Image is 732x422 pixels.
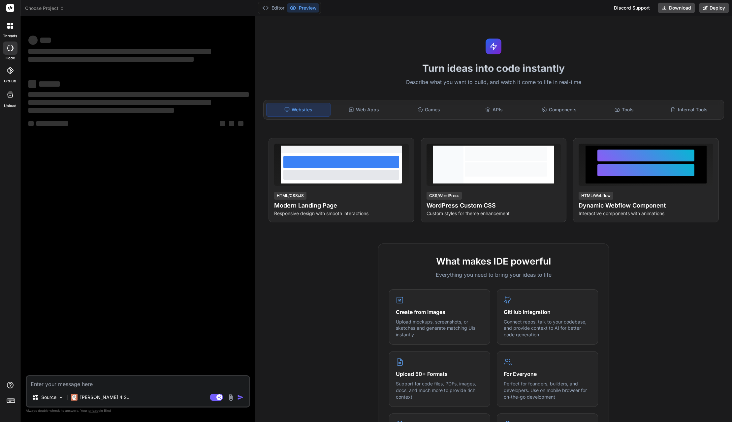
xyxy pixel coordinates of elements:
[28,49,211,54] span: ‌
[220,121,225,126] span: ‌
[71,394,78,401] img: Claude 4 Sonnet
[699,3,729,13] button: Deploy
[26,408,250,414] p: Always double-check its answers. Your in Bind
[88,408,100,412] span: privacy
[238,121,243,126] span: ‌
[396,370,483,378] h4: Upload 50+ Formats
[36,121,68,126] span: ‌
[227,394,235,401] img: attachment
[397,103,461,117] div: Games
[332,103,396,117] div: Web Apps
[610,3,654,13] div: Discord Support
[579,192,613,200] div: HTML/Webflow
[427,210,561,217] p: Custom styles for theme enhancement
[527,103,591,117] div: Components
[657,103,721,117] div: Internal Tools
[4,103,16,109] label: Upload
[6,55,15,61] label: code
[658,3,695,13] button: Download
[427,192,462,200] div: CSS/WordPress
[274,192,306,200] div: HTML/CSS/JS
[28,57,194,62] span: ‌
[579,210,713,217] p: Interactive components with animations
[259,78,728,87] p: Describe what you want to build, and watch it come to life in real-time
[504,380,591,400] p: Perfect for founders, builders, and developers. Use on mobile browser for on-the-go development
[80,394,129,401] p: [PERSON_NAME] 4 S..
[274,201,409,210] h4: Modern Landing Page
[504,370,591,378] h4: For Everyone
[25,5,64,12] span: Choose Project
[259,62,728,74] h1: Turn ideas into code instantly
[462,103,526,117] div: APIs
[41,394,56,401] p: Source
[40,38,51,43] span: ‌
[274,210,409,217] p: Responsive design with smooth interactions
[229,121,234,126] span: ‌
[287,3,319,13] button: Preview
[396,319,483,338] p: Upload mockups, screenshots, or sketches and generate matching UIs instantly
[4,78,16,84] label: GitHub
[28,100,211,105] span: ‌
[39,81,60,87] span: ‌
[3,33,17,39] label: threads
[237,394,244,401] img: icon
[504,319,591,338] p: Connect repos, talk to your codebase, and provide context to AI for better code generation
[579,201,713,210] h4: Dynamic Webflow Component
[504,308,591,316] h4: GitHub Integration
[427,201,561,210] h4: WordPress Custom CSS
[389,254,598,268] h2: What makes IDE powerful
[28,36,38,45] span: ‌
[266,103,331,117] div: Websites
[28,108,174,113] span: ‌
[28,92,249,97] span: ‌
[396,308,483,316] h4: Create from Images
[28,121,34,126] span: ‌
[592,103,656,117] div: Tools
[28,80,36,88] span: ‌
[260,3,287,13] button: Editor
[58,395,64,400] img: Pick Models
[389,271,598,279] p: Everything you need to bring your ideas to life
[396,380,483,400] p: Support for code files, PDFs, images, docs, and much more to provide rich context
